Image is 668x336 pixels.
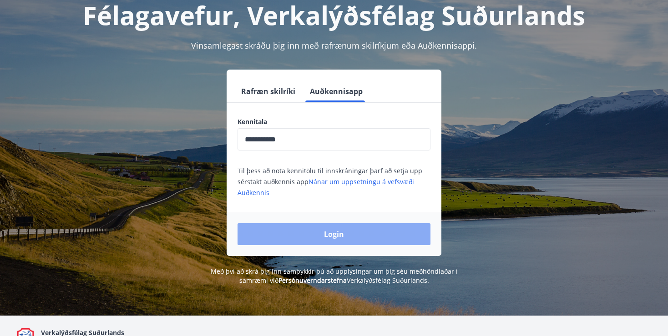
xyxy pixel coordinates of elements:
[238,177,414,197] a: Nánar um uppsetningu á vefsvæði Auðkennis
[191,40,477,51] span: Vinsamlegast skráðu þig inn með rafrænum skilríkjum eða Auðkennisappi.
[238,223,430,245] button: Login
[211,267,458,285] span: Með því að skrá þig inn samþykkir þú að upplýsingar um þig séu meðhöndlaðar í samræmi við Verkalý...
[278,276,347,285] a: Persónuverndarstefna
[238,80,299,102] button: Rafræn skilríki
[238,117,430,126] label: Kennitala
[306,80,366,102] button: Auðkennisapp
[238,166,422,197] span: Til þess að nota kennitölu til innskráningar þarf að setja upp sérstakt auðkennis app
